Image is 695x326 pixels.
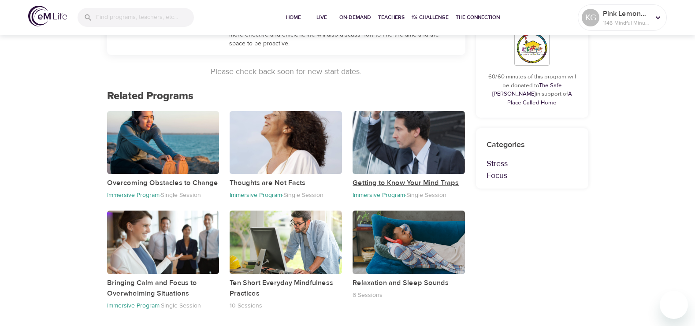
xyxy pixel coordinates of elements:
span: Live [311,13,332,22]
iframe: Button to launch messaging window [660,291,688,319]
a: A Place Called Home [507,90,572,106]
span: On-Demand [339,13,371,22]
p: Getting to Know Your Mind Traps [353,178,465,188]
span: 1% Challenge [412,13,449,22]
p: 6 Sessions [353,291,383,299]
div: KG [582,9,599,26]
p: Bringing Calm and Focus to Overwhelming Situations [107,278,219,299]
input: Find programs, teachers, etc... [96,8,194,27]
p: Related Programs [107,88,465,104]
p: Thoughts are Not Facts [230,178,342,188]
p: Single Session [161,191,201,199]
p: 60/60 minutes of this program will be donated to in support of [487,73,578,107]
p: Categories [487,139,578,151]
p: 1146 Mindful Minutes [603,19,650,27]
p: Single Session [406,191,446,199]
span: The Connection [456,13,500,22]
p: Pink Lemonade [603,8,650,19]
p: 10 Sessions [230,302,262,310]
p: Immersive Program · [107,191,161,199]
p: Immersive Program · [230,191,283,199]
p: Immersive Program · [353,191,406,199]
p: Please check back soon for new start dates. [107,66,465,78]
span: Teachers [378,13,405,22]
p: Stress [487,158,578,170]
p: Single Session [283,191,323,199]
p: Relaxation and Sleep Sounds [353,278,465,288]
span: Home [283,13,304,22]
p: Overcoming Obstacles to Change [107,178,219,188]
p: Ten Short Everyday Mindfulness Practices [230,278,342,299]
img: logo [28,6,67,26]
p: Immersive Program · [107,302,161,310]
p: Single Session [161,302,201,310]
p: Focus [487,170,578,182]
